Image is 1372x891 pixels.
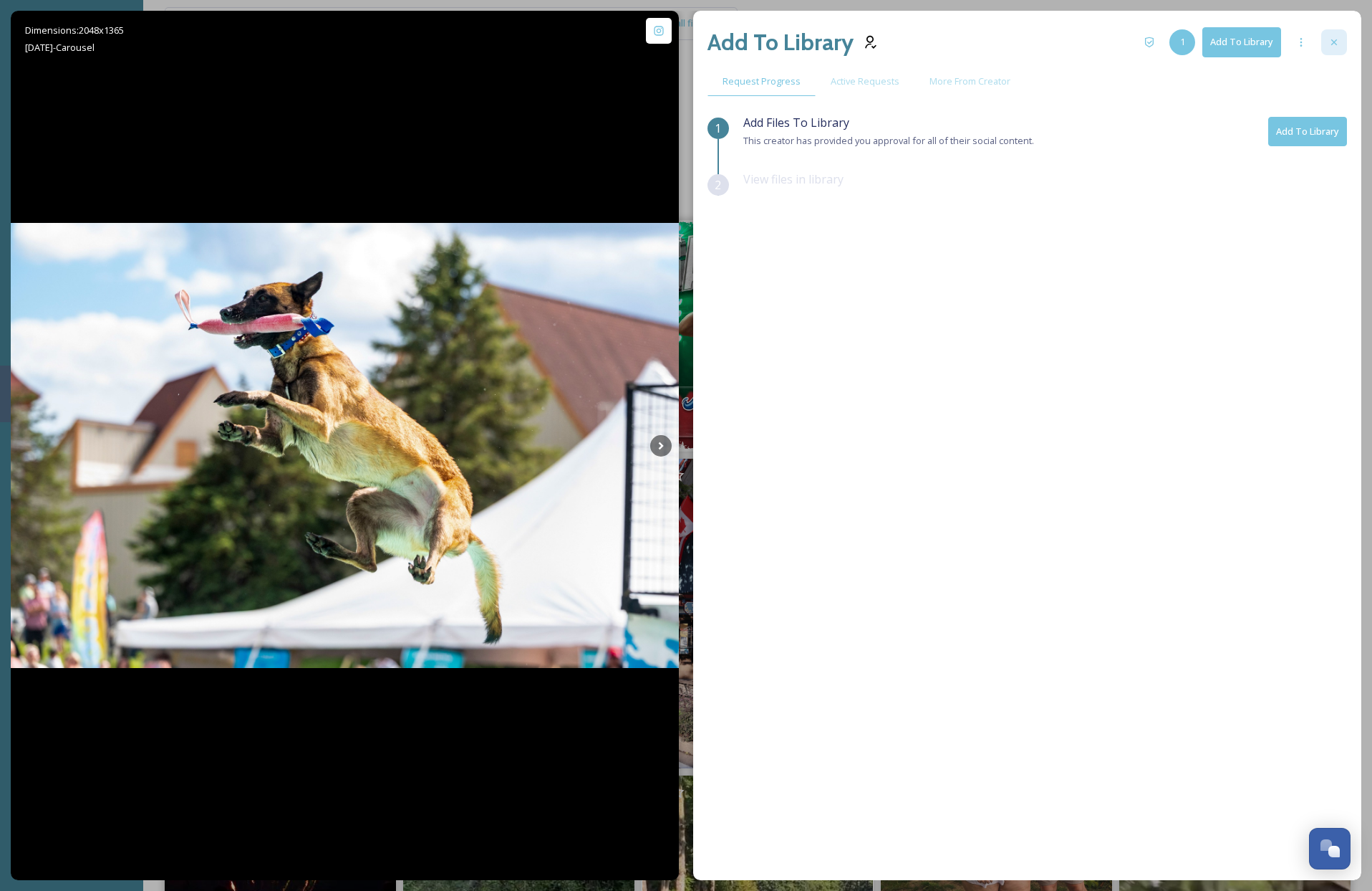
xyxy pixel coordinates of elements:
[11,223,679,669] img: Happy National Dog Day! 💙🐾 Today we are reminiscing on all of the fun at this year's Frankenmuth ...
[929,75,1010,88] span: More From Creator
[1268,117,1347,146] button: Add To Library
[723,75,801,88] span: Request Progress
[1309,828,1351,869] button: Open Chat
[715,176,721,194] span: 2
[25,24,124,37] span: Dimensions: 2048 x 1365
[743,134,1034,147] span: This creator has provided you approval for all of their social content.
[715,120,721,137] span: 1
[1202,27,1281,57] button: Add To Library
[1180,35,1185,49] span: 1
[743,115,849,130] span: Add Files To Library
[743,171,844,187] span: View files in library
[25,41,95,54] span: [DATE] - Carousel
[831,75,899,88] span: Active Requests
[707,25,854,59] h2: Add To Library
